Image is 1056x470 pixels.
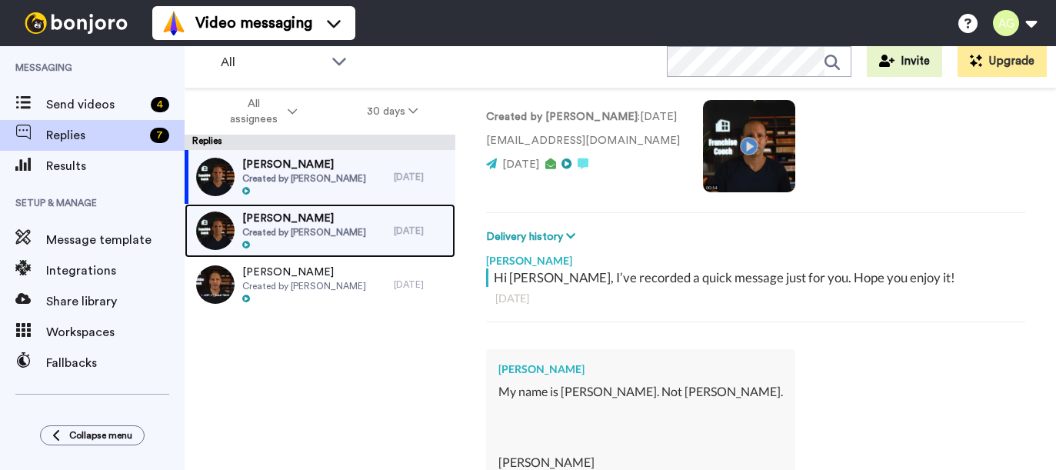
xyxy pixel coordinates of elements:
[195,12,312,34] span: Video messaging
[494,268,1021,287] div: Hi [PERSON_NAME], I’ve recorded a quick message just for you. Hope you enjoy it!
[242,157,366,172] span: [PERSON_NAME]
[46,292,185,311] span: Share library
[498,362,783,377] div: [PERSON_NAME]
[46,323,185,342] span: Workspaces
[242,226,366,238] span: Created by [PERSON_NAME]
[46,95,145,114] span: Send videos
[222,96,285,127] span: All assignees
[46,262,185,280] span: Integrations
[867,46,942,77] button: Invite
[486,228,580,245] button: Delivery history
[46,231,185,249] span: Message template
[332,98,453,125] button: 30 days
[221,53,324,72] span: All
[242,211,366,226] span: [PERSON_NAME]
[502,159,539,170] span: [DATE]
[394,171,448,183] div: [DATE]
[46,354,185,372] span: Fallbacks
[162,11,186,35] img: vm-color.svg
[242,265,366,280] span: [PERSON_NAME]
[394,278,448,291] div: [DATE]
[188,90,332,133] button: All assignees
[486,109,680,125] p: : [DATE]
[151,97,169,112] div: 4
[196,265,235,304] img: 980ee0be-ec62-4e11-b322-c9c1dc960f97-thumb.jpg
[486,245,1025,268] div: [PERSON_NAME]
[185,150,455,204] a: [PERSON_NAME]Created by [PERSON_NAME][DATE]
[46,157,185,175] span: Results
[18,12,134,34] img: bj-logo-header-white.svg
[486,112,638,122] strong: Created by [PERSON_NAME]
[242,280,366,292] span: Created by [PERSON_NAME]
[46,126,144,145] span: Replies
[486,133,680,149] p: [EMAIL_ADDRESS][DOMAIN_NAME]
[40,425,145,445] button: Collapse menu
[185,135,455,150] div: Replies
[69,429,132,442] span: Collapse menu
[394,225,448,237] div: [DATE]
[495,291,1016,306] div: [DATE]
[150,128,169,143] div: 7
[185,204,455,258] a: [PERSON_NAME]Created by [PERSON_NAME][DATE]
[196,158,235,196] img: 9133ffb3-d818-4173-a7cc-b933e66433c9-thumb.jpg
[185,258,455,312] a: [PERSON_NAME]Created by [PERSON_NAME][DATE]
[242,172,366,185] span: Created by [PERSON_NAME]
[958,46,1047,77] button: Upgrade
[196,212,235,250] img: 01f3ddcc-be45-42b2-ae9e-ca4abbfb2902-thumb.jpg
